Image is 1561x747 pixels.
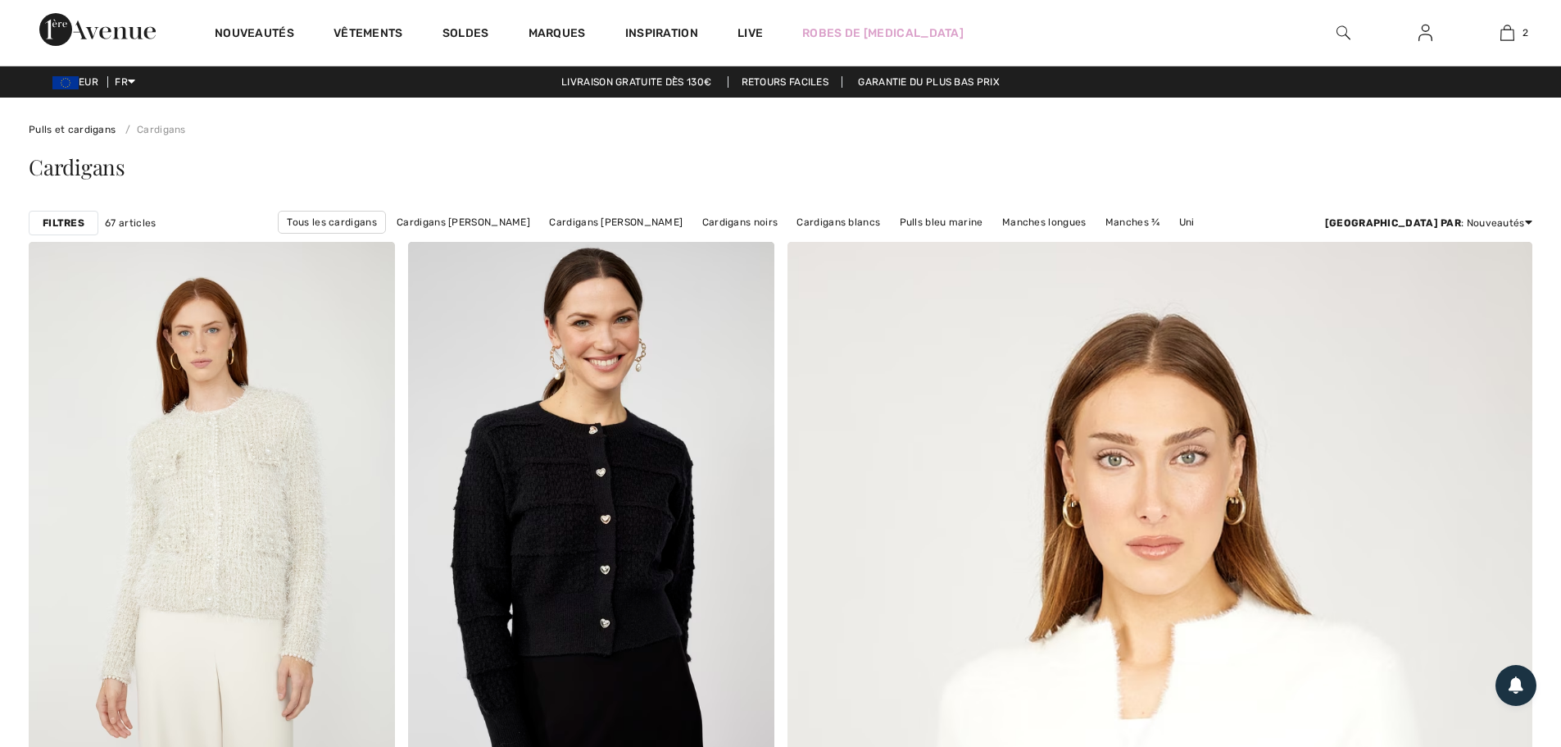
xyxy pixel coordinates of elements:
a: Cardigans noirs [694,212,787,233]
a: Tous les cardigans [278,211,385,234]
a: Cardigans [119,124,186,135]
span: Inspiration [625,26,698,43]
a: Live [737,25,763,42]
strong: Filtres [43,216,84,230]
a: 2 [1467,23,1547,43]
img: Mes infos [1418,23,1432,43]
a: Cardigans [PERSON_NAME] [541,212,691,233]
a: Pulls bleu marine [892,212,992,233]
a: Se connecter [1405,23,1445,43]
img: Mon panier [1500,23,1514,43]
a: Vêtements [334,26,403,43]
a: Livraison gratuite dès 130€ [548,76,724,88]
a: Retours faciles [728,76,843,88]
img: 1ère Avenue [39,13,156,46]
span: 2 [1522,25,1528,40]
a: Manches longues [994,212,1095,233]
img: recherche [1336,23,1350,43]
span: FR [115,76,135,88]
a: Cardigans [PERSON_NAME] [388,212,538,233]
span: Cardigans [29,153,125,181]
a: Robes de [MEDICAL_DATA] [802,25,964,42]
img: Euro [52,76,79,89]
a: Uni [1171,212,1203,233]
a: Marques [529,26,586,43]
a: Cardigans blancs [788,212,888,233]
a: Pulls et cardigans [29,124,116,135]
a: Nouveautés [215,26,294,43]
div: : Nouveautés [1325,216,1532,230]
a: Manches ¾ [1097,212,1168,233]
span: EUR [52,76,105,88]
span: 67 articles [105,216,156,230]
strong: [GEOGRAPHIC_DATA] par [1325,217,1461,229]
a: Soldes [442,26,489,43]
a: Garantie du plus bas prix [845,76,1013,88]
